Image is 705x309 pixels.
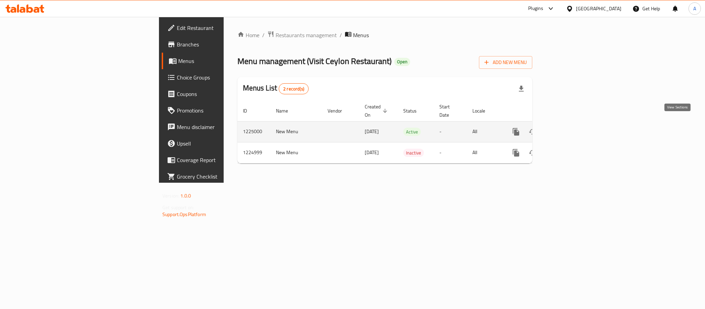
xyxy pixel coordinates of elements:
a: Menu disclaimer [162,119,277,135]
button: Add New Menu [479,56,532,69]
li: / [340,31,342,39]
span: Branches [177,40,271,49]
button: Change Status [524,124,541,140]
a: Coverage Report [162,152,277,168]
td: All [467,121,502,142]
div: Total records count [279,83,309,94]
span: 2 record(s) [279,86,308,92]
span: Upsell [177,139,271,148]
h2: Menus List [243,83,309,94]
span: Name [276,107,297,115]
span: Locale [472,107,494,115]
span: A [693,5,696,12]
td: All [467,142,502,163]
a: Edit Restaurant [162,20,277,36]
div: Open [394,58,410,66]
td: - [434,142,467,163]
span: Version: [162,191,179,200]
span: Open [394,59,410,65]
div: [GEOGRAPHIC_DATA] [576,5,621,12]
span: Choice Groups [177,73,271,82]
span: Created On [365,103,389,119]
a: Restaurants management [267,31,337,40]
span: Menus [178,57,271,65]
span: 1.0.0 [180,191,191,200]
th: Actions [502,100,579,121]
span: Vendor [328,107,351,115]
span: [DATE] [365,148,379,157]
td: New Menu [270,142,322,163]
span: Coupons [177,90,271,98]
nav: breadcrumb [237,31,532,40]
span: Start Date [439,103,459,119]
button: Change Status [524,145,541,161]
td: - [434,121,467,142]
span: Add New Menu [484,58,527,67]
span: Promotions [177,106,271,115]
a: Grocery Checklist [162,168,277,185]
span: Status [403,107,426,115]
a: Upsell [162,135,277,152]
span: Menus [353,31,369,39]
span: Grocery Checklist [177,172,271,181]
a: Support.OpsPlatform [162,210,206,219]
button: more [508,145,524,161]
a: Coupons [162,86,277,102]
a: Branches [162,36,277,53]
span: ID [243,107,256,115]
table: enhanced table [237,100,579,163]
div: Plugins [528,4,543,13]
td: New Menu [270,121,322,142]
span: Menu disclaimer [177,123,271,131]
div: Export file [513,81,530,97]
span: Coverage Report [177,156,271,164]
span: [DATE] [365,127,379,136]
a: Promotions [162,102,277,119]
span: Restaurants management [276,31,337,39]
span: Active [403,128,421,136]
span: Get support on: [162,203,194,212]
span: Edit Restaurant [177,24,271,32]
a: Choice Groups [162,69,277,86]
a: Menus [162,53,277,69]
span: Menu management ( Visit Ceylon Restaurant ) [237,53,392,69]
button: more [508,124,524,140]
span: Inactive [403,149,424,157]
